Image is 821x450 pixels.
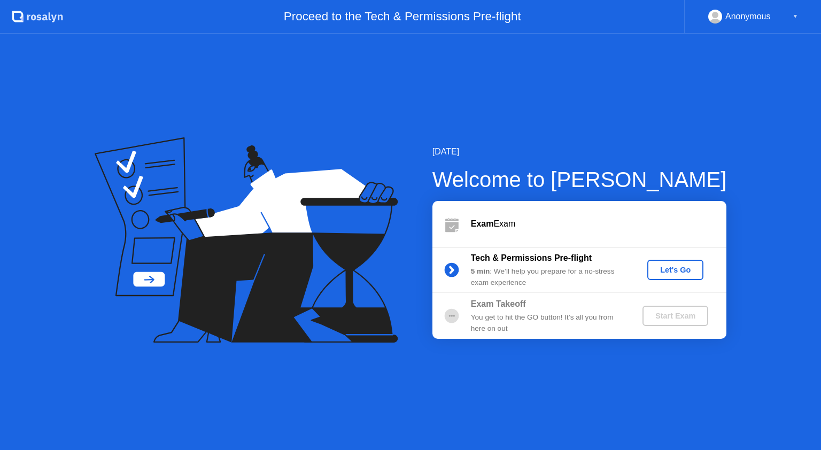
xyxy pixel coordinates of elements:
[647,312,704,320] div: Start Exam
[642,306,708,326] button: Start Exam
[647,260,703,280] button: Let's Go
[725,10,771,24] div: Anonymous
[471,218,726,230] div: Exam
[432,145,727,158] div: [DATE]
[652,266,699,274] div: Let's Go
[471,267,490,275] b: 5 min
[793,10,798,24] div: ▼
[471,312,625,334] div: You get to hit the GO button! It’s all you from here on out
[471,253,592,262] b: Tech & Permissions Pre-flight
[471,299,526,308] b: Exam Takeoff
[471,266,625,288] div: : We’ll help you prepare for a no-stress exam experience
[432,164,727,196] div: Welcome to [PERSON_NAME]
[471,219,494,228] b: Exam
